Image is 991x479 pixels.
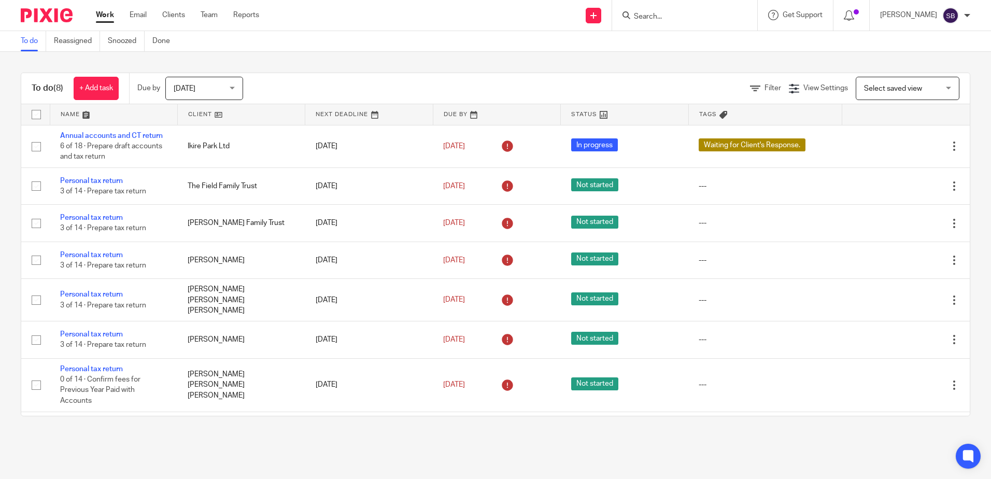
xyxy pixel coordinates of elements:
img: Pixie [21,8,73,22]
img: svg%3E [942,7,959,24]
span: 3 of 14 · Prepare tax return [60,262,146,269]
td: [DATE] [305,167,433,204]
span: Get Support [783,11,823,19]
span: 3 of 14 · Prepare tax return [60,302,146,309]
td: [DATE] [305,412,433,448]
span: In progress [571,138,618,151]
span: Waiting for Client's Response. [699,138,805,151]
td: [DATE] [305,279,433,321]
input: Search [633,12,726,22]
td: [DATE] [305,125,433,167]
span: [DATE] [443,219,465,227]
a: Personal tax return [60,251,123,259]
a: Personal tax return [60,291,123,298]
div: --- [699,334,831,345]
span: [DATE] [443,182,465,190]
td: [PERSON_NAME] Family Trust [177,205,305,242]
span: [DATE] [443,257,465,264]
div: --- [699,379,831,390]
span: Not started [571,178,618,191]
span: Not started [571,292,618,305]
span: [DATE] [443,336,465,343]
span: Not started [571,332,618,345]
td: [PERSON_NAME] Partnership [177,412,305,448]
a: + Add task [74,77,119,100]
span: 3 of 14 · Prepare tax return [60,188,146,195]
span: 3 of 14 · Prepare tax return [60,342,146,349]
td: Ikire Park Ltd [177,125,305,167]
span: Not started [571,216,618,229]
a: Email [130,10,147,20]
span: Select saved view [864,85,922,92]
div: --- [699,181,831,191]
span: [DATE] [443,143,465,150]
a: To do [21,31,46,51]
td: [PERSON_NAME] [PERSON_NAME] [PERSON_NAME] [177,358,305,412]
a: Personal tax return [60,214,123,221]
a: Annual accounts and CT return [60,132,163,139]
td: [DATE] [305,321,433,358]
span: Filter [765,84,781,92]
span: Not started [571,377,618,390]
td: [PERSON_NAME] [PERSON_NAME] [PERSON_NAME] [177,279,305,321]
td: The Field Family Trust [177,167,305,204]
a: Clients [162,10,185,20]
span: Tags [699,111,717,117]
a: Done [152,31,178,51]
span: View Settings [803,84,848,92]
span: [DATE] [174,85,195,92]
a: Personal tax return [60,331,123,338]
a: Team [201,10,218,20]
div: --- [699,255,831,265]
td: [PERSON_NAME] [177,321,305,358]
td: [DATE] [305,242,433,278]
a: Work [96,10,114,20]
span: 0 of 14 · Confirm fees for Previous Year Paid with Accounts [60,376,140,404]
p: [PERSON_NAME] [880,10,937,20]
span: 3 of 14 · Prepare tax return [60,225,146,232]
span: (8) [53,84,63,92]
a: Reports [233,10,259,20]
td: [DATE] [305,205,433,242]
a: Snoozed [108,31,145,51]
span: 6 of 18 · Prepare draft accounts and tax return [60,143,162,161]
div: --- [699,218,831,228]
span: Not started [571,252,618,265]
span: [DATE] [443,381,465,388]
h1: To do [32,83,63,94]
p: Due by [137,83,160,93]
td: [DATE] [305,358,433,412]
a: Personal tax return [60,365,123,373]
span: [DATE] [443,297,465,304]
a: Personal tax return [60,177,123,185]
td: [PERSON_NAME] [177,242,305,278]
a: Reassigned [54,31,100,51]
div: --- [699,295,831,305]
